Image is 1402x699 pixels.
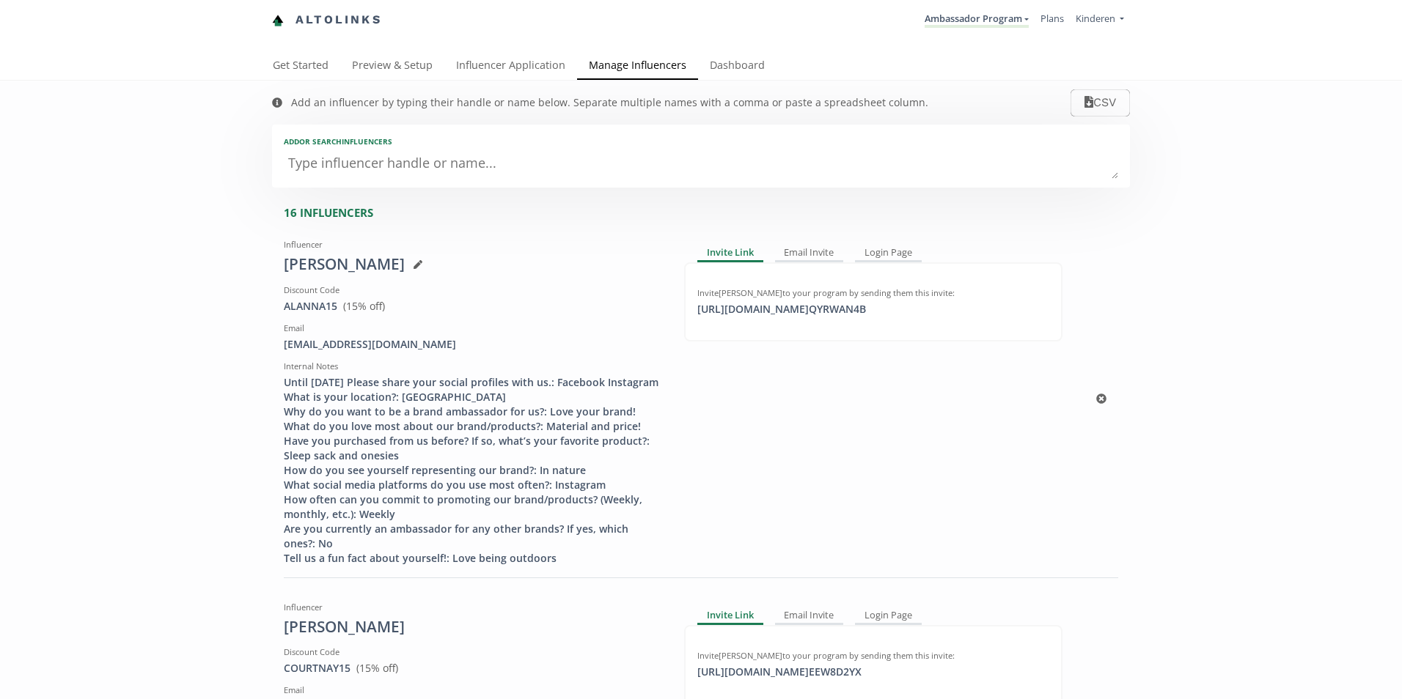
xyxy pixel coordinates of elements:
[284,254,662,275] div: [PERSON_NAME]
[775,245,844,262] div: Email Invite
[284,239,662,251] div: Influencer
[855,607,922,625] div: Login Page
[1076,12,1124,29] a: Kinderen
[284,661,350,675] a: COURTNAY15
[697,287,1049,299] div: Invite [PERSON_NAME] to your program by sending them this invite:
[15,15,62,59] iframe: chat widget
[697,650,1049,662] div: Invite [PERSON_NAME] to your program by sending them this invite:
[356,661,398,675] span: ( 15 % off)
[343,299,385,313] span: ( 15 % off)
[775,607,844,625] div: Email Invite
[577,52,698,81] a: Manage Influencers
[284,284,662,296] div: Discount Code
[444,52,577,81] a: Influencer Application
[284,375,662,566] div: Until [DATE] Please share your social profiles with us.: Facebook Instagram What is your location...
[284,616,662,638] div: [PERSON_NAME]
[261,52,340,81] a: Get Started
[284,684,662,696] div: Email
[272,8,382,32] a: Altolinks
[689,302,875,317] div: [URL][DOMAIN_NAME] QYRWAN4B
[697,245,763,262] div: Invite Link
[1076,12,1115,25] span: Kinderen
[1071,89,1130,116] button: CSV
[284,322,662,334] div: Email
[925,12,1029,28] a: Ambassador Program
[272,15,284,26] img: favicon-32x32.png
[697,607,763,625] div: Invite Link
[698,52,777,81] a: Dashboard
[284,360,662,372] div: Internal Notes
[689,665,870,679] div: [URL][DOMAIN_NAME] EEW8D2YX
[284,646,662,658] div: Discount Code
[284,205,1130,221] div: 16 INFLUENCERS
[855,245,922,262] div: Login Page
[284,136,1118,147] div: Add or search INFLUENCERS
[291,95,928,110] div: Add an influencer by typing their handle or name below. Separate multiple names with a comma or p...
[1041,12,1064,25] a: Plans
[284,337,662,352] div: [EMAIL_ADDRESS][DOMAIN_NAME]
[284,602,662,613] div: Influencer
[340,52,444,81] a: Preview & Setup
[284,299,337,313] a: ALANNA15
